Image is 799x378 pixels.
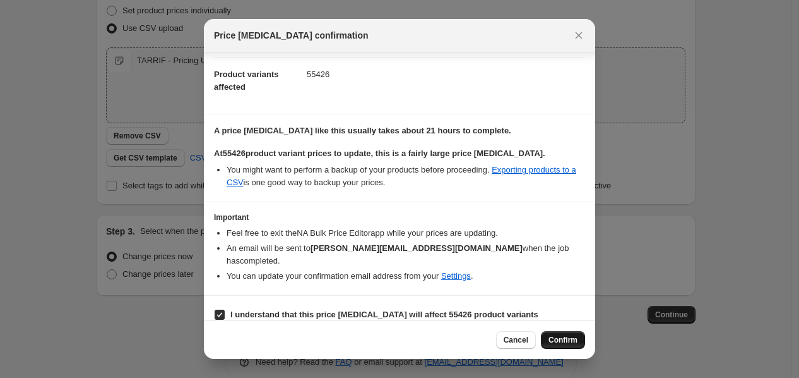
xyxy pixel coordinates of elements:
[548,335,577,345] span: Confirm
[214,29,369,42] span: Price [MEDICAL_DATA] confirmation
[227,164,585,189] li: You might want to perform a backup of your products before proceeding. is one good way to backup ...
[504,335,528,345] span: Cancel
[311,243,523,253] b: [PERSON_NAME][EMAIL_ADDRESS][DOMAIN_NAME]
[541,331,585,349] button: Confirm
[214,149,545,158] b: At 55426 product variant prices to update, this is a fairly large price [MEDICAL_DATA].
[570,27,588,44] button: Close
[214,70,279,92] span: Product variants affected
[307,58,585,91] dd: 55426
[227,242,585,267] li: An email will be sent to when the job has completed .
[230,310,538,319] b: I understand that this price [MEDICAL_DATA] will affect 55426 product variants
[496,331,536,349] button: Cancel
[214,126,511,135] b: A price [MEDICAL_DATA] like this usually takes about 21 hours to complete.
[227,165,576,187] a: Exporting products to a CSV
[214,212,585,223] h3: Important
[441,271,471,281] a: Settings
[227,227,585,240] li: Feel free to exit the NA Bulk Price Editor app while your prices are updating.
[227,270,585,283] li: You can update your confirmation email address from your .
